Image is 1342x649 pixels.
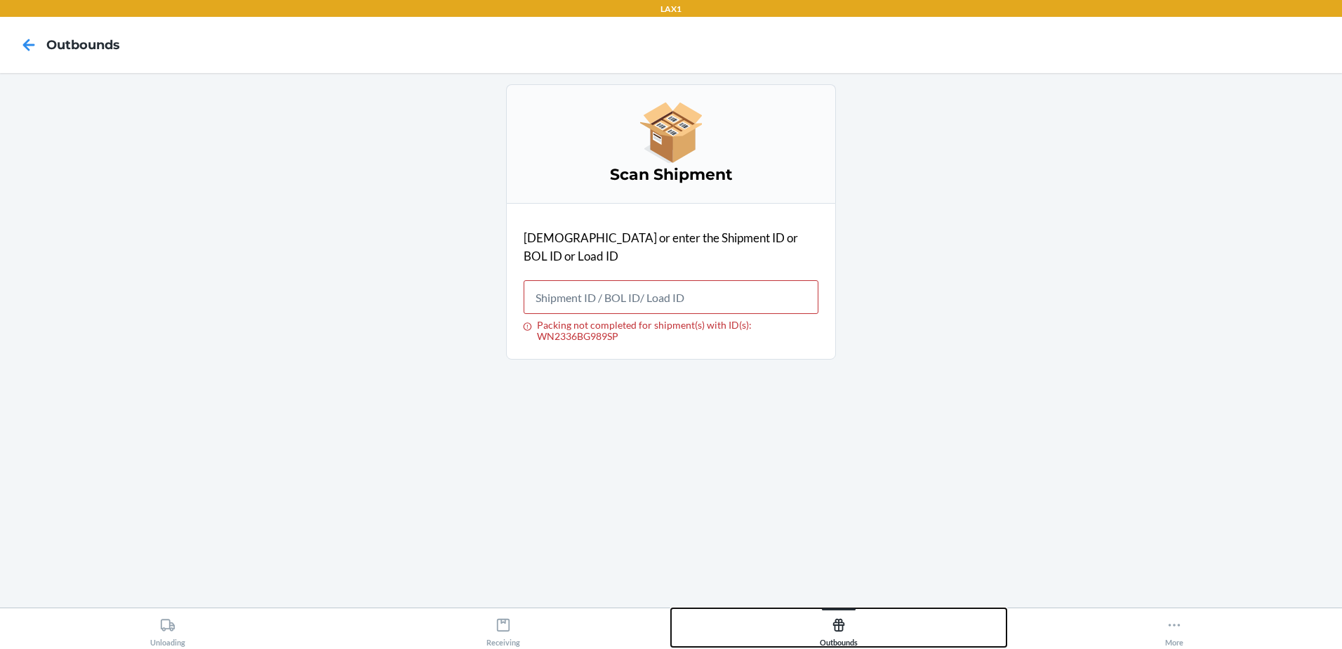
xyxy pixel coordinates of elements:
[524,229,818,265] p: [DEMOGRAPHIC_DATA] or enter the Shipment ID or BOL ID or Load ID
[671,608,1006,647] button: Outbounds
[150,612,185,647] div: Unloading
[524,280,818,314] input: Packing not completed for shipment(s) with ID(s): WN2336BG989SP
[486,612,520,647] div: Receiving
[46,36,120,54] h4: Outbounds
[660,3,682,15] p: LAX1
[524,164,818,186] h3: Scan Shipment
[335,608,671,647] button: Receiving
[524,320,818,342] div: Packing not completed for shipment(s) with ID(s): WN2336BG989SP
[1006,608,1342,647] button: More
[1165,612,1183,647] div: More
[820,612,858,647] div: Outbounds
